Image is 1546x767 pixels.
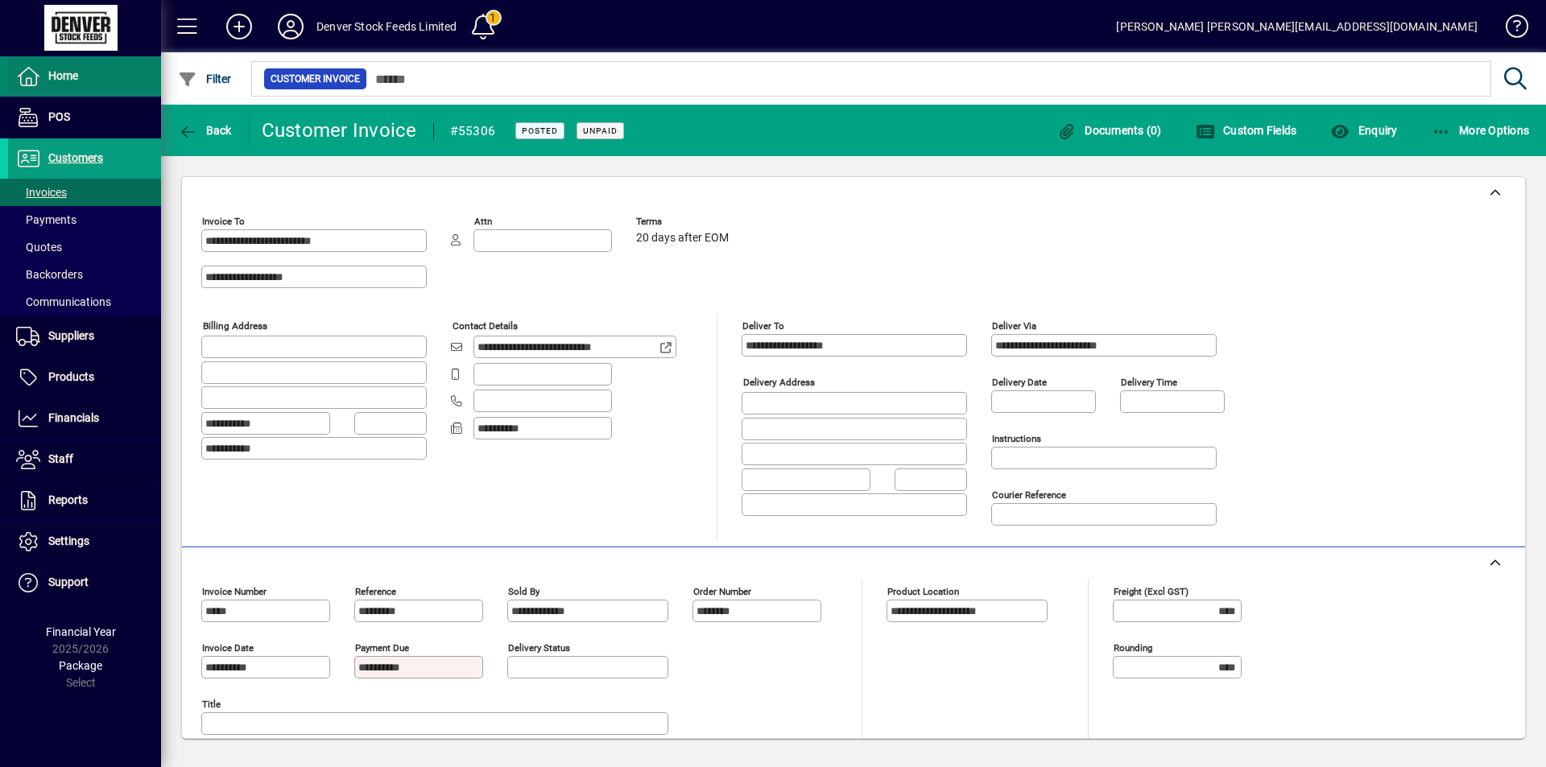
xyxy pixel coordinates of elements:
[202,642,254,654] mat-label: Invoice date
[16,241,62,254] span: Quotes
[8,357,161,398] a: Products
[450,118,496,144] div: #55306
[508,586,539,597] mat-label: Sold by
[48,329,94,342] span: Suppliers
[178,72,232,85] span: Filter
[992,377,1047,388] mat-label: Delivery date
[8,316,161,357] a: Suppliers
[1053,116,1166,145] button: Documents (0)
[48,110,70,123] span: POS
[161,116,250,145] app-page-header-button: Back
[202,699,221,710] mat-label: Title
[202,216,245,227] mat-label: Invoice To
[693,586,751,597] mat-label: Order number
[174,64,236,93] button: Filter
[887,586,959,597] mat-label: Product location
[1196,124,1297,137] span: Custom Fields
[1494,3,1526,56] a: Knowledge Base
[8,288,161,315] a: Communications
[1114,586,1188,597] mat-label: Freight (excl GST)
[8,480,161,521] a: Reports
[8,179,161,206] a: Invoices
[8,398,161,439] a: Financials
[8,261,161,288] a: Backorders
[174,116,236,145] button: Back
[355,642,409,654] mat-label: Payment due
[8,233,161,261] a: Quotes
[48,575,89,588] span: Support
[1057,124,1162,137] span: Documents (0)
[992,320,1036,332] mat-label: Deliver via
[16,295,111,308] span: Communications
[474,216,492,227] mat-label: Attn
[1114,642,1152,654] mat-label: Rounding
[178,124,232,137] span: Back
[46,625,116,638] span: Financial Year
[48,69,78,82] span: Home
[636,216,733,227] span: Terms
[1428,116,1534,145] button: More Options
[16,186,67,199] span: Invoices
[992,433,1041,444] mat-label: Instructions
[1330,124,1397,137] span: Enquiry
[355,586,396,597] mat-label: Reference
[213,12,265,41] button: Add
[59,659,102,672] span: Package
[8,563,161,603] a: Support
[508,642,570,654] mat-label: Delivery status
[8,56,161,97] a: Home
[992,489,1066,501] mat-label: Courier Reference
[48,452,73,465] span: Staff
[8,206,161,233] a: Payments
[262,118,417,143] div: Customer Invoice
[16,268,83,281] span: Backorders
[1116,14,1478,39] div: [PERSON_NAME] [PERSON_NAME][EMAIL_ADDRESS][DOMAIN_NAME]
[583,126,618,136] span: Unpaid
[271,71,360,87] span: Customer Invoice
[316,14,457,39] div: Denver Stock Feeds Limited
[1192,116,1301,145] button: Custom Fields
[48,151,103,164] span: Customers
[265,12,316,41] button: Profile
[1121,377,1177,388] mat-label: Delivery time
[1432,124,1530,137] span: More Options
[16,213,76,226] span: Payments
[1326,116,1401,145] button: Enquiry
[8,97,161,138] a: POS
[8,439,161,480] a: Staff
[8,522,161,562] a: Settings
[48,370,94,383] span: Products
[48,534,89,547] span: Settings
[202,586,267,597] mat-label: Invoice number
[636,232,729,245] span: 20 days after EOM
[522,126,558,136] span: Posted
[742,320,784,332] mat-label: Deliver To
[48,493,88,506] span: Reports
[48,411,99,424] span: Financials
